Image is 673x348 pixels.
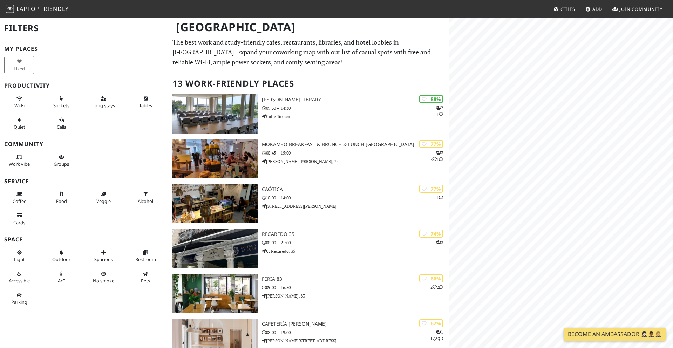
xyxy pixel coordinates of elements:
[560,6,575,12] span: Cities
[419,140,443,148] div: | 77%
[4,114,34,133] button: Quiet
[88,268,118,287] button: No smoke
[14,256,25,262] span: Natural light
[11,299,27,305] span: Parking
[262,293,449,299] p: [PERSON_NAME], 83
[262,239,449,246] p: 08:00 – 21:00
[56,198,67,204] span: Food
[168,229,449,268] a: Recaredo 35 | 74% 2 Recaredo 35 08:00 – 21:00 C. Recaredo, 35
[172,73,444,94] h2: 13 Work-Friendly Places
[262,105,449,111] p: 09:30 – 14:30
[168,139,449,178] a: Mokambo Breakfast & Brunch & Lunch Sevilla | 77% 221 Mokambo Breakfast & Brunch & Lunch [GEOGRAPH...
[262,186,449,192] h3: Caótica
[262,150,449,156] p: 08:45 – 15:00
[262,284,449,291] p: 09:00 – 16:30
[262,231,449,237] h3: Recaredo 35
[88,247,118,265] button: Spacious
[13,198,26,204] span: Coffee
[172,229,258,268] img: Recaredo 35
[6,5,14,13] img: LaptopFriendly
[93,278,114,284] span: Smoke free
[430,149,443,163] p: 2 2 1
[6,3,69,15] a: LaptopFriendly LaptopFriendly
[138,198,153,204] span: Alcohol
[262,321,449,327] h3: Cafetería [PERSON_NAME]
[168,274,449,313] a: Feria 83 | 66% 22 Feria 83 09:00 – 16:30 [PERSON_NAME], 83
[4,289,34,308] button: Parking
[94,256,113,262] span: Spacious
[262,97,449,103] h3: [PERSON_NAME] Library
[262,276,449,282] h3: Feria 83
[130,188,161,207] button: Alcohol
[130,268,161,287] button: Pets
[419,230,443,238] div: | 74%
[436,239,443,246] p: 2
[168,184,449,223] a: Caótica | 77% 1 Caótica 10:00 – 14:00 [STREET_ADDRESS][PERSON_NAME]
[141,278,150,284] span: Pet friendly
[592,6,603,12] span: Add
[46,268,76,287] button: A/C
[168,94,449,134] a: Felipe González Márquez Library | 88% 21 [PERSON_NAME] Library 09:30 – 14:30 Calle Torneo
[437,194,443,201] p: 1
[4,268,34,287] button: Accessible
[610,3,665,15] a: Join Community
[4,93,34,111] button: Wi-Fi
[4,236,164,243] h3: Space
[172,139,258,178] img: Mokambo Breakfast & Brunch & Lunch Sevilla
[262,195,449,201] p: 10:00 – 14:00
[4,141,164,148] h3: Community
[172,184,258,223] img: Caótica
[551,3,578,15] a: Cities
[46,247,76,265] button: Outdoor
[436,104,443,118] p: 2 1
[419,319,443,327] div: | 62%
[52,256,70,262] span: Outdoor area
[262,158,449,165] p: [PERSON_NAME] [PERSON_NAME], 24
[88,188,118,207] button: Veggie
[4,188,34,207] button: Coffee
[172,37,444,67] p: The best work and study-friendly cafes, restaurants, libraries, and hotel lobbies in [GEOGRAPHIC_...
[14,102,25,109] span: Stable Wi-Fi
[58,278,65,284] span: Air conditioned
[13,219,25,226] span: Credit cards
[4,247,34,265] button: Light
[4,82,164,89] h3: Productivity
[170,18,447,37] h1: [GEOGRAPHIC_DATA]
[130,93,161,111] button: Tables
[46,93,76,111] button: Sockets
[262,248,449,254] p: C. Recaredo, 35
[9,161,30,167] span: People working
[96,198,111,204] span: Veggie
[4,151,34,170] button: Work vibe
[172,94,258,134] img: Felipe González Márquez Library
[4,210,34,228] button: Cards
[583,3,605,15] a: Add
[619,6,662,12] span: Join Community
[46,188,76,207] button: Food
[46,114,76,133] button: Calls
[262,142,449,148] h3: Mokambo Breakfast & Brunch & Lunch [GEOGRAPHIC_DATA]
[564,328,666,341] a: Become an Ambassador 🤵🏻‍♀️🤵🏾‍♂️🤵🏼‍♀️
[419,185,443,193] div: | 77%
[16,5,39,13] span: Laptop
[14,124,25,130] span: Quiet
[130,247,161,265] button: Restroom
[40,5,68,13] span: Friendly
[54,161,69,167] span: Group tables
[419,274,443,282] div: | 66%
[262,337,449,344] p: [PERSON_NAME][STREET_ADDRESS]
[88,93,118,111] button: Long stays
[430,284,443,291] p: 2 2
[53,102,69,109] span: Power sockets
[262,329,449,336] p: 08:00 – 19:00
[4,46,164,52] h3: My Places
[139,102,152,109] span: Work-friendly tables
[262,113,449,120] p: Calle Torneo
[430,329,443,342] p: 1 1 3
[135,256,156,262] span: Restroom
[172,274,258,313] img: Feria 83
[4,18,164,39] h2: Filters
[46,151,76,170] button: Groups
[57,124,66,130] span: Video/audio calls
[92,102,115,109] span: Long stays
